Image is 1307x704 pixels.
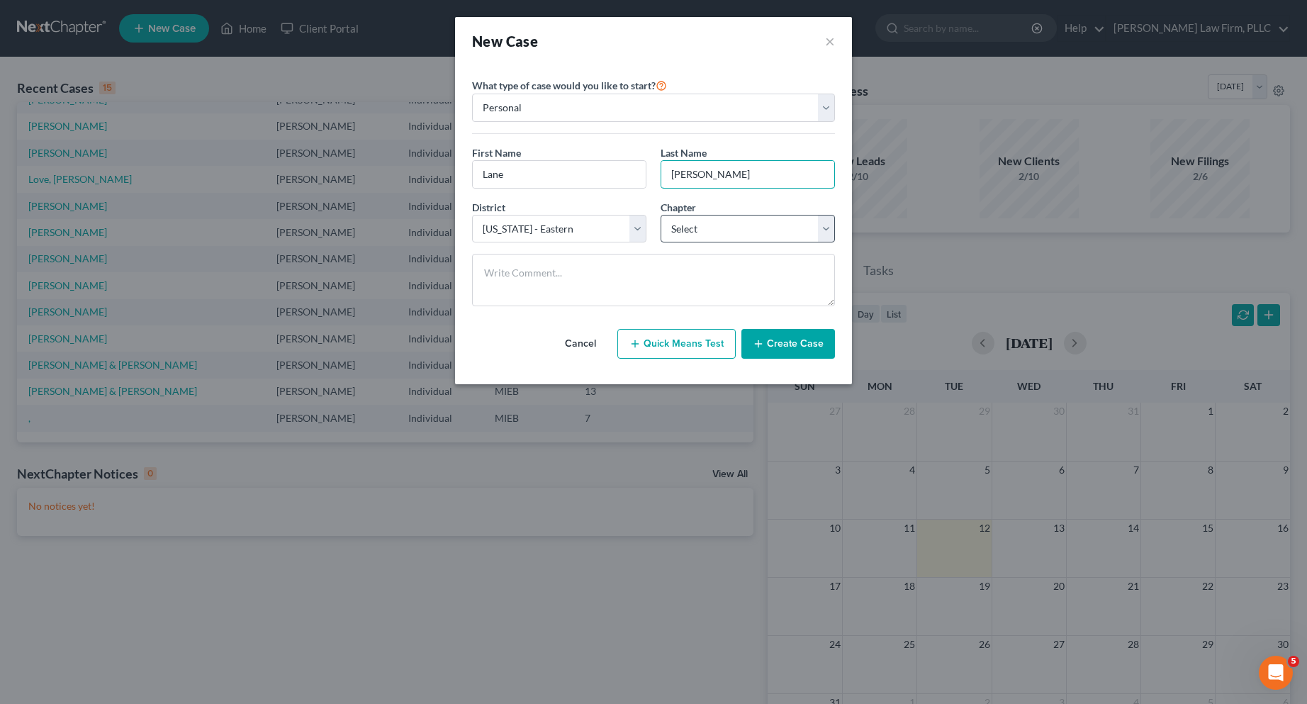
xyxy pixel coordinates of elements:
[472,147,521,159] span: First Name
[661,147,707,159] span: Last Name
[661,201,696,213] span: Chapter
[741,329,835,359] button: Create Case
[473,161,646,188] input: Enter First Name
[472,33,538,50] strong: New Case
[472,201,505,213] span: District
[661,161,834,188] input: Enter Last Name
[617,329,736,359] button: Quick Means Test
[1259,656,1293,690] iframe: Intercom live chat
[472,77,667,94] label: What type of case would you like to start?
[825,31,835,51] button: ×
[549,330,612,358] button: Cancel
[1288,656,1299,667] span: 5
